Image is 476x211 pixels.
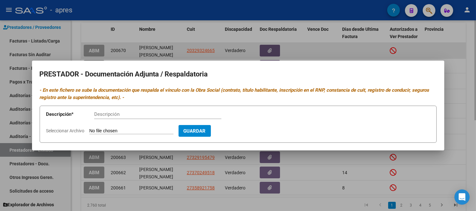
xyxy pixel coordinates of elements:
[454,189,470,205] div: Open Intercom Messenger
[46,128,85,133] span: Seleccionar Archivo
[40,68,437,80] h2: PRESTADOR - Documentación Adjunta / Respaldatoria
[46,111,94,118] p: Descripción
[179,125,211,137] button: Guardar
[40,87,429,100] i: - En este fichero se sube la documentación que respalda el vínculo con la Obra Social (contrato, ...
[184,128,206,134] span: Guardar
